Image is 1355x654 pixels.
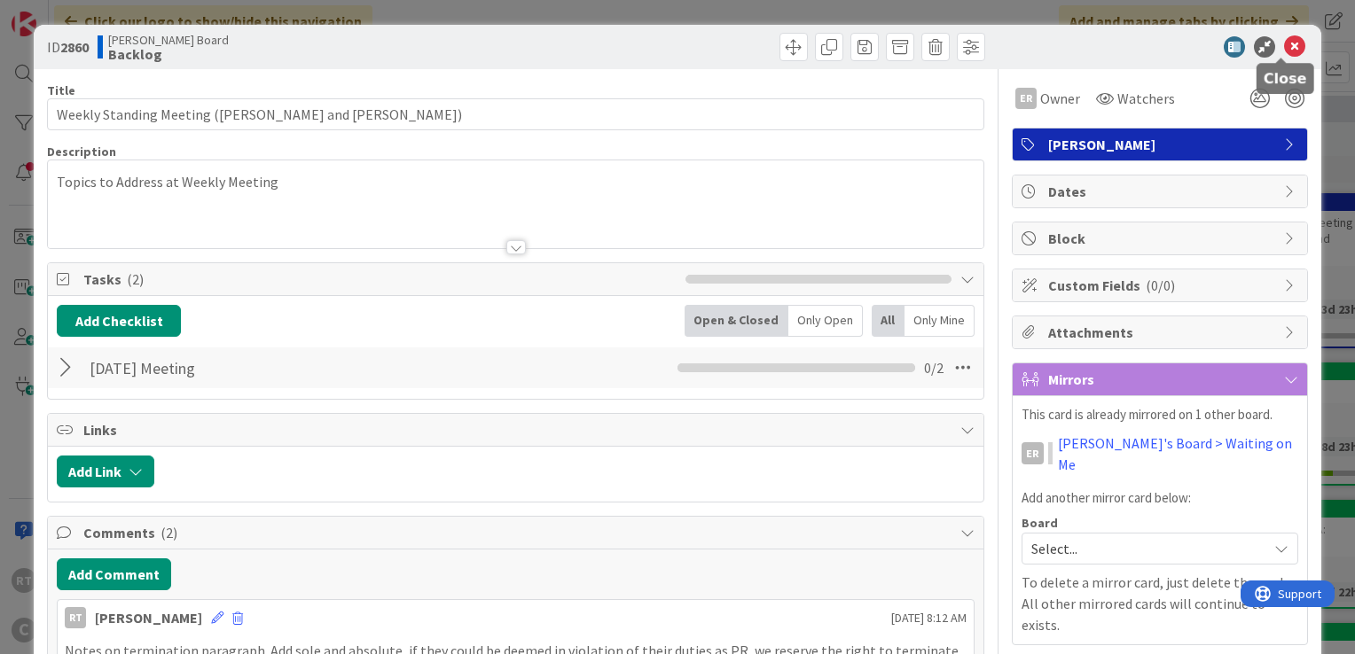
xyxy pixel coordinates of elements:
[127,270,144,288] span: ( 2 )
[1048,134,1275,155] span: [PERSON_NAME]
[1048,181,1275,202] span: Dates
[1022,517,1058,529] span: Board
[788,305,863,337] div: Only Open
[37,3,81,24] span: Support
[1022,442,1044,464] div: ER
[685,305,788,337] div: Open & Closed
[1022,572,1298,635] p: To delete a mirror card, just delete the card. All other mirrored cards will continue to exists.
[83,352,482,384] input: Add Checklist...
[1048,322,1275,343] span: Attachments
[57,172,975,192] p: Topics to Address at Weekly Meeting
[905,305,975,337] div: Only Mine
[95,607,202,628] div: [PERSON_NAME]
[83,269,677,290] span: Tasks
[57,558,171,590] button: Add Comment
[924,357,944,378] span: 0 / 2
[47,36,89,58] span: ID
[1040,88,1080,109] span: Owner
[1022,488,1298,509] p: Add another mirror card below:
[47,82,75,98] label: Title
[1015,88,1037,109] div: ER
[1048,369,1275,390] span: Mirrors
[1058,432,1297,475] a: [PERSON_NAME]'s Board > Waiting on Me
[161,524,177,541] span: ( 2 )
[1022,405,1298,425] p: This card is already mirrored on 1 other board.
[47,144,116,160] span: Description
[1146,276,1175,294] span: ( 0/0 )
[83,522,952,543] span: Comments
[108,33,229,47] span: [PERSON_NAME] Board
[65,607,86,628] div: RT
[891,609,967,627] span: [DATE] 8:12 AM
[1264,70,1307,87] h5: Close
[83,419,952,440] span: Links
[57,305,181,337] button: Add Checklist
[872,305,905,337] div: All
[1117,88,1175,109] span: Watchers
[108,47,229,61] b: Backlog
[60,38,89,56] b: 2860
[1031,536,1258,561] span: Select...
[57,455,154,487] button: Add Link
[47,98,984,130] input: type card name here...
[1048,275,1275,296] span: Custom Fields
[1048,228,1275,249] span: Block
